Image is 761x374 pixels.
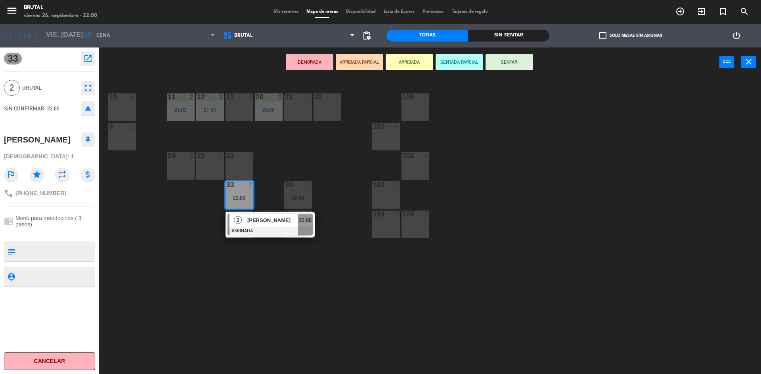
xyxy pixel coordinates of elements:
[167,107,195,113] div: 21:03
[6,5,18,19] button: menu
[4,188,13,198] i: phone
[47,105,59,112] span: 22:00
[395,211,400,218] div: 2
[83,54,93,63] i: open_in_new
[81,167,95,182] i: attach_money
[362,31,371,40] span: pending_actions
[424,211,429,218] div: 2
[83,83,93,93] i: fullscreen
[226,195,253,201] div: 22:00
[732,31,741,40] i: power_settings_new
[277,211,282,218] div: 2
[4,105,44,112] span: SIN CONFIRMAR
[83,104,93,113] i: eject
[24,4,97,12] div: Brutal
[336,54,383,70] button: ARRIBADA PARCIAL
[4,133,71,146] div: [PERSON_NAME]
[386,54,433,70] button: ARRIBADA
[380,9,419,14] span: Lista de Espera
[277,93,282,101] div: 3
[219,152,224,159] div: 2
[68,31,77,40] i: arrow_drop_down
[131,93,136,101] div: 6
[4,53,22,65] span: 33
[226,152,227,159] div: 23
[24,12,97,20] div: viernes 26. septiembre - 22:00
[386,30,468,42] div: Todas
[599,32,606,39] span: check_box_outline_blank
[722,57,732,66] i: power_input
[307,93,312,101] div: 2
[226,181,227,188] div: 33
[419,9,448,14] span: Pre-acceso
[6,5,18,17] i: menu
[15,215,95,228] span: Menú para mendocinos ( 3 pasos)
[189,152,194,159] div: 2
[30,167,44,182] i: star
[424,93,429,101] div: 2
[255,107,283,113] div: 20:00
[741,56,756,68] button: close
[299,215,312,225] span: 22:00
[81,51,95,66] button: open_in_new
[468,30,549,42] div: Sin sentar
[247,216,298,224] span: [PERSON_NAME]
[307,211,312,218] div: 2
[4,352,95,370] button: Cancelar
[314,93,315,101] div: 22
[719,56,734,68] button: power_input
[307,181,312,188] div: 2
[256,93,256,101] div: 20
[718,7,728,16] i: turned_in_not
[234,33,252,38] span: Brutal
[22,84,77,93] span: Brutal
[286,54,333,70] button: DEMORADA
[81,81,95,95] button: fullscreen
[15,190,66,196] span: [PHONE_NUMBER]
[7,272,15,281] i: person_pin
[248,181,253,188] div: 2
[436,54,483,70] button: SENTADA PARCIAL
[226,93,227,101] div: 13
[131,123,136,130] div: 2
[256,211,256,218] div: 34
[96,33,110,38] span: Cena
[219,93,224,101] div: 3
[248,211,253,218] div: 4
[740,7,749,16] i: search
[302,9,342,14] span: Mapa de mesas
[270,9,302,14] span: Mis reservas
[4,80,20,96] span: 2
[4,150,95,163] div: [DEMOGRAPHIC_DATA]: 1
[226,211,227,218] div: 32
[234,216,242,224] span: 2
[486,54,533,70] button: SENTAR
[4,216,13,226] i: chrome_reader_mode
[424,152,429,159] div: 4
[81,101,95,116] button: eject
[248,93,253,101] div: 2
[248,152,253,159] div: 2
[336,93,341,101] div: 2
[4,167,18,182] i: outlined_flag
[7,247,15,256] i: subject
[395,181,400,188] div: 2
[675,7,685,16] i: add_circle_outline
[744,57,753,66] i: close
[395,123,400,130] div: 6
[448,9,492,14] span: Tarjetas de regalo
